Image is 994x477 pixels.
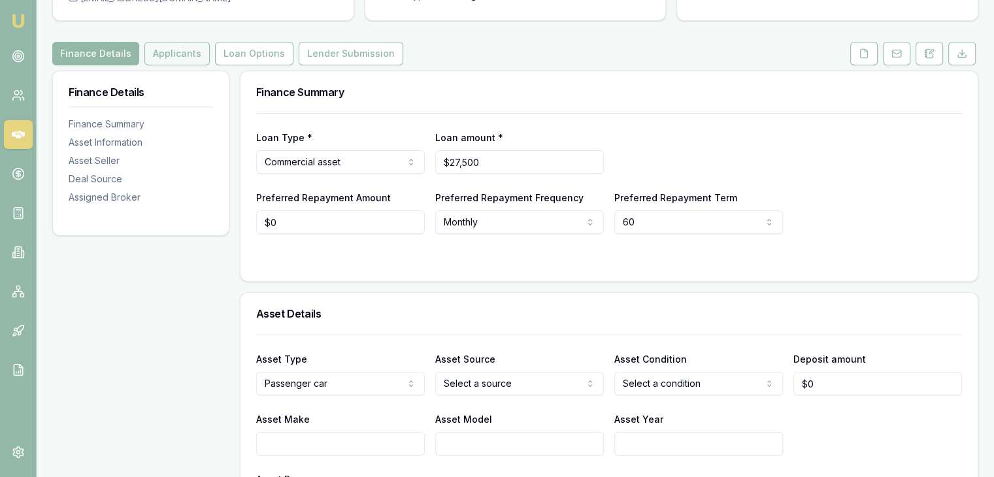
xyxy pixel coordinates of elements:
button: Applicants [144,42,210,65]
button: Loan Options [215,42,293,65]
label: Asset Source [435,354,495,365]
label: Preferred Repayment Term [614,192,737,203]
h3: Finance Summary [256,87,962,97]
input: $ [256,210,425,234]
div: Deal Source [69,173,213,186]
label: Loan amount * [435,132,503,143]
div: Finance Summary [69,118,213,131]
label: Loan Type * [256,132,312,143]
label: Asset Model [435,414,492,425]
div: Asset Information [69,136,213,149]
label: Deposit amount [793,354,866,365]
input: $ [793,372,962,395]
a: Loan Options [212,42,296,65]
div: Assigned Broker [69,191,213,204]
label: Preferred Repayment Amount [256,192,391,203]
label: Asset Type [256,354,307,365]
label: Preferred Repayment Frequency [435,192,584,203]
a: Finance Details [52,42,142,65]
label: Asset Make [256,414,310,425]
input: $ [435,150,604,174]
img: emu-icon-u.png [10,13,26,29]
h3: Asset Details [256,308,962,319]
h3: Finance Details [69,87,213,97]
a: Lender Submission [296,42,406,65]
a: Applicants [142,42,212,65]
label: Asset Year [614,414,663,425]
button: Lender Submission [299,42,403,65]
div: Asset Seller [69,154,213,167]
label: Asset Condition [614,354,687,365]
button: Finance Details [52,42,139,65]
